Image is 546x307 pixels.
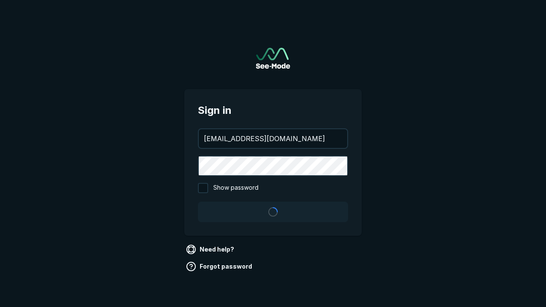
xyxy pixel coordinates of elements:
input: your@email.com [199,129,347,148]
a: Go to sign in [256,48,290,69]
img: See-Mode Logo [256,48,290,69]
a: Forgot password [184,260,256,273]
a: Need help? [184,243,238,256]
span: Show password [213,183,258,193]
span: Sign in [198,103,348,118]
